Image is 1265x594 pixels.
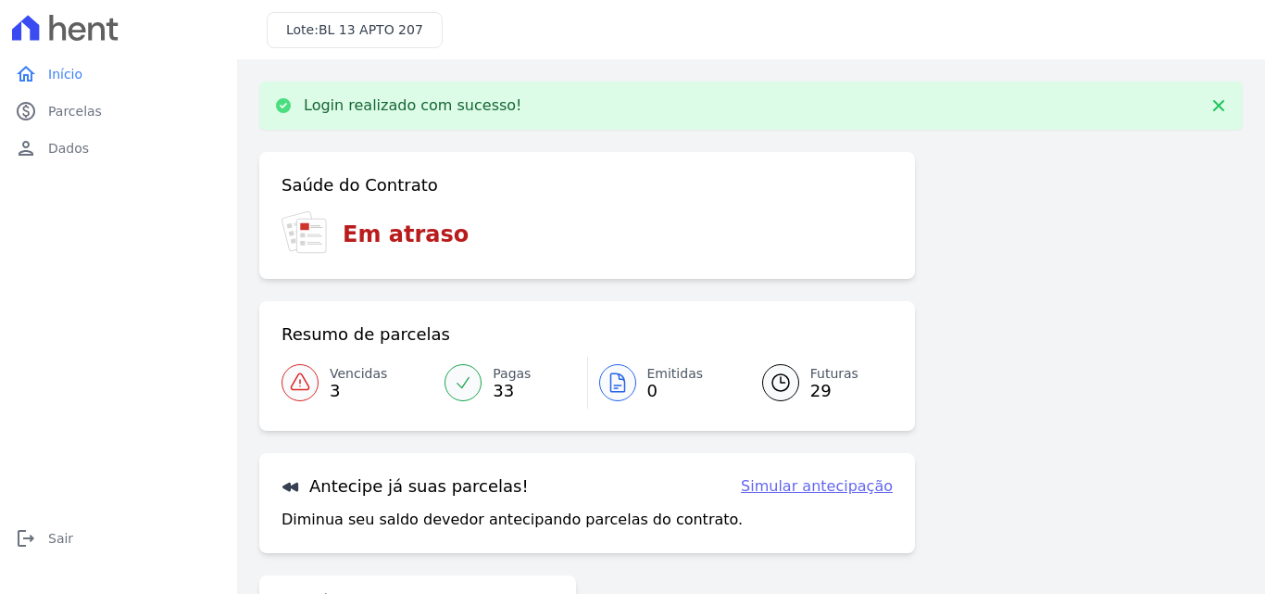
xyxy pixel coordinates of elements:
span: 3 [330,384,387,398]
span: 29 [810,384,858,398]
a: Futuras 29 [740,357,893,409]
p: Login realizado com sucesso! [304,96,522,115]
a: homeInício [7,56,230,93]
i: paid [15,100,37,122]
h3: Lote: [286,20,423,40]
a: logoutSair [7,520,230,557]
p: Diminua seu saldo devedor antecipando parcelas do contrato. [282,509,743,531]
span: Futuras [810,364,858,384]
span: 0 [647,384,704,398]
h3: Em atraso [343,218,469,251]
span: 33 [493,384,531,398]
i: person [15,137,37,159]
a: Simular antecipação [741,475,893,498]
span: Dados [48,139,89,158]
a: personDados [7,130,230,167]
h3: Antecipe já suas parcelas! [282,475,529,498]
a: Vencidas 3 [282,357,433,409]
h3: Resumo de parcelas [282,323,450,346]
span: BL 13 APTO 207 [319,22,423,37]
a: Pagas 33 [433,357,586,409]
span: Vencidas [330,364,387,384]
a: paidParcelas [7,93,230,130]
span: Parcelas [48,102,102,120]
span: Início [48,65,82,83]
i: home [15,63,37,85]
h3: Saúde do Contrato [282,174,438,196]
span: Emitidas [647,364,704,384]
span: Sair [48,529,73,548]
a: Emitidas 0 [588,357,740,409]
span: Pagas [493,364,531,384]
i: logout [15,527,37,550]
